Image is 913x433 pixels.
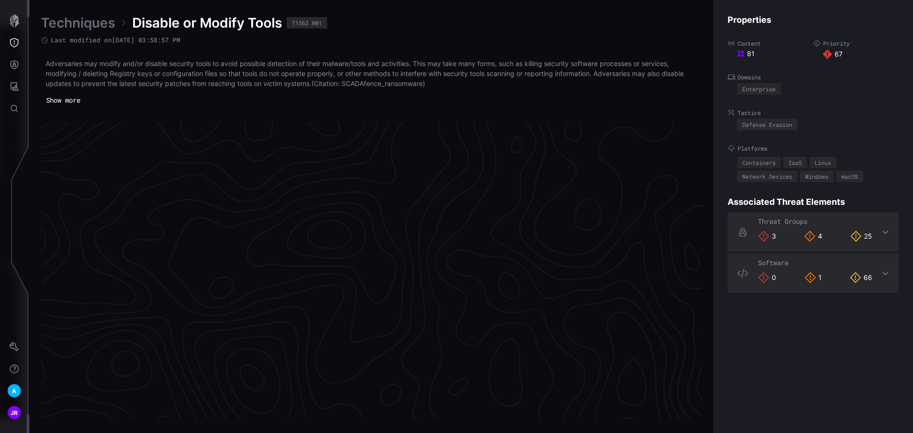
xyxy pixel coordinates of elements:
[132,14,282,31] span: Disable or Modify Tools
[823,49,899,59] div: 67
[728,73,899,81] label: Domains
[758,258,788,267] span: Software
[292,20,322,26] div: T1562.001
[813,39,899,47] label: Priority
[737,49,813,58] div: 81
[728,14,899,25] h4: Properties
[51,36,180,44] span: Last modified on
[0,380,28,402] button: A
[728,39,813,47] label: Content
[10,408,18,418] span: JR
[758,272,776,283] div: 0
[728,196,899,207] h4: Associated Threat Elements
[742,86,776,92] div: Enterprise
[758,217,807,226] span: Threat Groups
[728,144,899,152] label: Platforms
[804,231,822,242] div: 4
[841,173,858,179] div: macOS
[758,231,776,242] div: 3
[742,122,792,127] div: Defense Evasion
[815,160,831,165] div: Linux
[742,160,776,165] div: Containers
[112,36,180,44] time: [DATE] 03:58:57 PM
[0,402,28,423] button: JR
[46,58,697,88] p: Adversaries may modify and/or disable security tools to avoid possible detection of their malware...
[728,109,899,116] label: Tactics
[850,231,872,242] div: 25
[41,93,86,107] button: Show more
[850,272,872,283] div: 66
[12,386,16,396] span: A
[742,173,792,179] div: Network Devices
[805,173,828,179] div: Windows
[805,272,822,283] div: 1
[41,14,115,31] a: Techniques
[788,160,802,165] div: IaaS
